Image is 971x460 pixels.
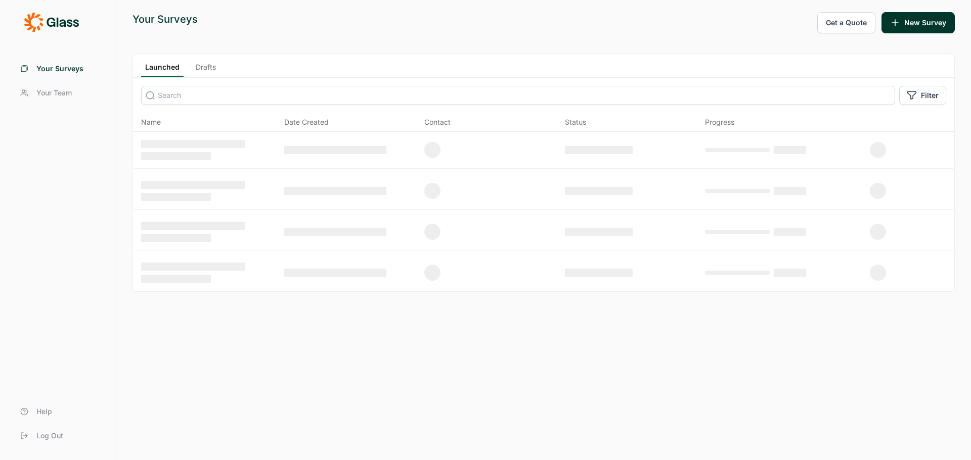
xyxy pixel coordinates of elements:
span: Date Created [284,117,329,127]
span: Your Team [36,88,72,98]
input: Search [141,86,895,105]
button: New Survey [881,12,955,33]
a: Drafts [192,62,220,77]
div: Status [565,117,586,127]
button: Get a Quote [817,12,875,33]
div: Contact [424,117,451,127]
span: Log Out [36,431,63,441]
div: Progress [705,117,734,127]
button: Filter [899,86,946,105]
span: Filter [921,90,939,100]
span: Help [36,406,52,417]
span: Your Surveys [36,64,83,74]
a: Launched [141,62,184,77]
span: Name [141,117,161,127]
div: Your Surveys [133,12,198,26]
